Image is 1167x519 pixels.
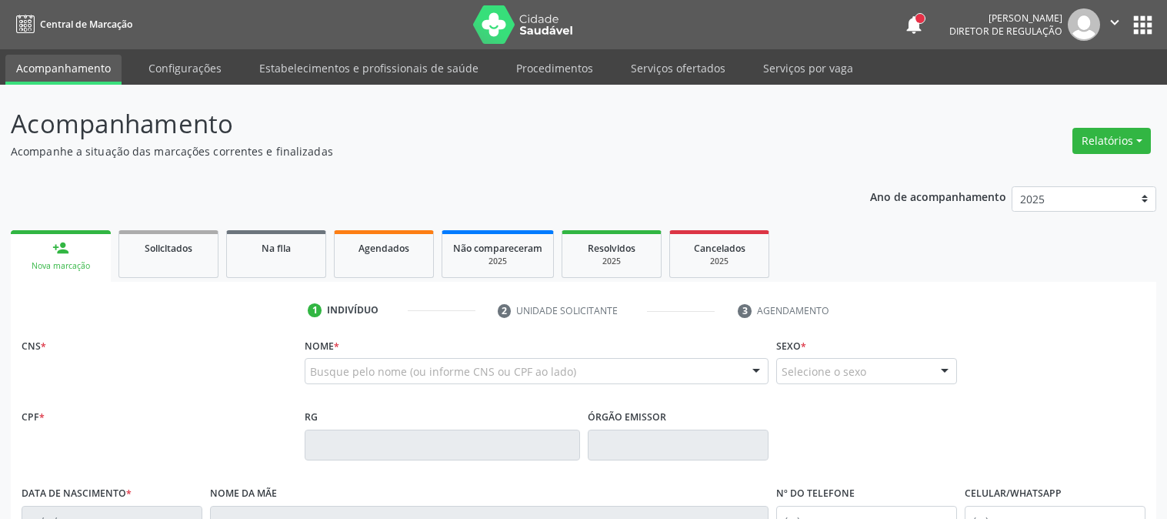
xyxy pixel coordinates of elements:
label: Data de nascimento [22,482,132,506]
a: Central de Marcação [11,12,132,37]
label: Celular/WhatsApp [965,482,1062,506]
span: Cancelados [694,242,745,255]
i:  [1106,14,1123,31]
span: Busque pelo nome (ou informe CNS ou CPF ao lado) [310,363,576,380]
label: Órgão emissor [588,406,666,430]
button: notifications [903,14,925,35]
div: 2025 [681,256,758,267]
button: Relatórios [1072,128,1151,154]
div: Nova marcação [22,260,100,272]
span: Agendados [358,242,409,255]
label: Sexo [776,334,806,358]
span: Na fila [262,242,291,255]
label: Nº do Telefone [776,482,855,506]
button:  [1100,8,1129,41]
p: Acompanhe a situação das marcações correntes e finalizadas [11,143,812,159]
label: Nome da mãe [210,482,277,506]
div: [PERSON_NAME] [949,12,1062,25]
span: Solicitados [145,242,192,255]
a: Acompanhamento [5,55,122,85]
span: Não compareceram [453,242,542,255]
span: Selecione o sexo [782,363,866,380]
button: apps [1129,12,1156,39]
div: 2025 [573,256,650,267]
div: 1 [308,303,322,317]
a: Serviços ofertados [620,55,736,82]
div: person_add [52,239,69,256]
label: CPF [22,406,45,430]
a: Procedimentos [505,55,604,82]
span: Central de Marcação [40,18,132,31]
label: Nome [305,334,339,358]
p: Ano de acompanhamento [870,186,1006,206]
a: Configurações [138,55,232,82]
div: Indivíduo [327,303,378,317]
img: img [1068,8,1100,41]
a: Serviços por vaga [752,55,864,82]
div: 2025 [453,256,542,267]
label: CNS [22,334,46,358]
a: Estabelecimentos e profissionais de saúde [248,55,489,82]
p: Acompanhamento [11,105,812,143]
span: Diretor de regulação [949,25,1062,38]
span: Resolvidos [588,242,635,255]
label: RG [305,406,318,430]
